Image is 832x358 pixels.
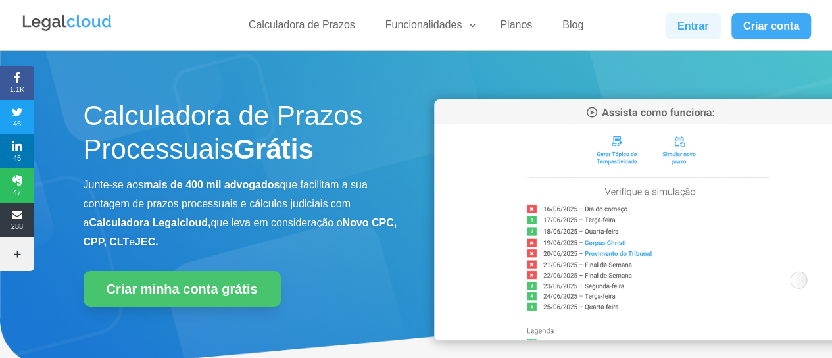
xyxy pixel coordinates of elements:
[554,18,591,38] a: Blog
[21,13,113,33] img: Legalcloud Logo
[21,24,113,35] a: Logo da Legalcloud
[665,13,720,39] a: Entrar
[135,236,159,247] b: JEC.
[89,217,210,228] b: Calculadora Legalcloud,
[492,18,540,38] a: Planos
[378,18,478,38] a: Funcionalidades
[84,271,281,307] a: Criar minha conta grátis
[241,18,363,38] a: Calculadora de Prazos
[143,179,280,190] b: mais de 400 mil advogados
[84,99,398,172] h1: Calculadora de Prazos Processuais
[731,13,812,39] a: Criar conta
[84,176,398,251] p: Junte-se aos que facilitam a sua contagem de prazos processuais e cálculos judiciais com a que le...
[233,134,313,165] strong: Grátis
[84,217,397,247] b: Novo CPC, CPP, CLT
